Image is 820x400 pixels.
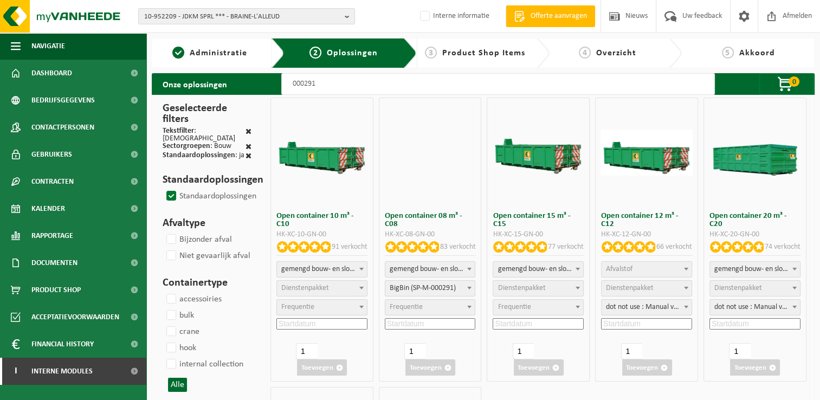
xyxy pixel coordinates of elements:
span: 0 [789,76,799,87]
button: Toevoegen [297,359,347,376]
h3: Geselecteerde filters [163,100,251,127]
span: Dienstenpakket [498,284,545,292]
p: 91 verkocht [332,241,367,253]
input: 1 [296,343,317,359]
input: Startdatum [276,318,367,330]
img: HK-XC-10-GN-00 [276,130,368,176]
span: gemengd bouw- en sloopafval (inert en niet inert) [493,261,584,278]
h3: Afvaltype [163,215,251,231]
p: 66 verkocht [656,241,692,253]
input: 1 [621,343,642,359]
span: Standaardoplossingen [163,151,235,159]
span: Afvalstof [606,265,632,273]
span: Offerte aanvragen [528,11,590,22]
input: Startdatum [709,318,800,330]
span: BigBin (SP-M-000291) [385,281,475,296]
span: Tekstfilter [163,127,194,135]
span: Contracten [31,168,74,195]
div: : [DEMOGRAPHIC_DATA] [163,127,246,143]
span: Financial History [31,331,94,358]
span: Frequentie [498,303,531,311]
span: Dashboard [31,60,72,87]
label: crane [164,324,199,340]
span: gemengd bouw- en sloopafval (inert en niet inert) [276,261,367,278]
span: gemengd bouw- en sloopafval (inert en niet inert) [385,261,476,278]
button: 0 [759,73,813,95]
button: Toevoegen [405,359,455,376]
span: Interne modules [31,358,93,385]
span: Dienstenpakket [714,284,762,292]
a: 4Overzicht [555,47,661,60]
span: 5 [722,47,734,59]
button: Toevoegen [622,359,672,376]
span: gemengd bouw- en sloopafval (inert en niet inert) [709,261,800,278]
span: Rapportage [31,222,73,249]
h3: Open container 12 m³ - C12 [601,212,692,228]
span: 2 [309,47,321,59]
span: dot not use : Manual voor MyVanheede [601,299,692,315]
img: HK-XC-20-GN-00 [709,130,801,176]
label: bulk [164,307,194,324]
input: 1 [729,343,750,359]
span: dot not use : Manual voor MyVanheede [602,300,692,315]
span: Overzicht [596,49,636,57]
input: Zoeken [281,73,715,95]
input: Startdatum [493,318,584,330]
button: Alle [168,378,187,392]
a: 2Oplossingen [293,47,396,60]
div: HK-XC-15-GN-00 [493,231,584,238]
div: : ja [163,152,244,161]
span: Sectorgroepen [163,142,210,150]
label: Bijzonder afval [164,231,232,248]
span: dot not use : Manual voor MyVanheede [710,300,800,315]
div: HK-XC-10-GN-00 [276,231,367,238]
span: BigBin (SP-M-000291) [385,280,476,296]
span: 3 [425,47,437,59]
h3: Standaardoplossingen [163,172,251,188]
button: Toevoegen [730,359,780,376]
span: dot not use : Manual voor MyVanheede [709,299,800,315]
span: Dienstenpakket [606,284,654,292]
div: HK-XC-08-GN-00 [385,231,476,238]
input: Startdatum [385,318,476,330]
label: hook [164,340,196,356]
a: 3Product Shop Items [422,47,528,60]
span: Product Shop [31,276,81,304]
h3: Open container 20 m³ - C20 [709,212,800,228]
span: Dienstenpakket [281,284,329,292]
label: internal collection [164,356,243,372]
span: Frequentie [281,303,314,311]
img: HK-XC-12-GN-00 [601,130,693,176]
h3: Open container 15 m³ - C15 [493,212,584,228]
div: : Bouw [163,143,231,152]
input: Startdatum [601,318,692,330]
input: 1 [404,343,425,359]
span: Oplossingen [327,49,378,57]
p: 74 verkocht [765,241,800,253]
span: Acceptatievoorwaarden [31,304,119,331]
span: gemengd bouw- en sloopafval (inert en niet inert) [710,262,800,277]
span: Bedrijfsgegevens [31,87,95,114]
span: Navigatie [31,33,65,60]
span: Contactpersonen [31,114,94,141]
span: gemengd bouw- en sloopafval (inert en niet inert) [385,262,475,277]
div: HK-XC-20-GN-00 [709,231,800,238]
span: 1 [172,47,184,59]
div: HK-XC-12-GN-00 [601,231,692,238]
a: 5Akkoord [687,47,809,60]
a: 1Administratie [157,47,263,60]
span: Akkoord [739,49,775,57]
span: 4 [579,47,591,59]
p: 77 verkocht [548,241,584,253]
label: Niet gevaarlijk afval [164,248,250,264]
label: Interne informatie [418,8,489,24]
img: HK-XC-15-GN-00 [492,130,584,176]
h3: Open container 10 m³ - C10 [276,212,367,228]
label: Standaardoplossingen [164,188,256,204]
span: Administratie [190,49,247,57]
button: Toevoegen [514,359,564,376]
input: 1 [513,343,534,359]
h2: Onze oplossingen [152,73,238,95]
span: I [11,358,21,385]
span: Gebruikers [31,141,72,168]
